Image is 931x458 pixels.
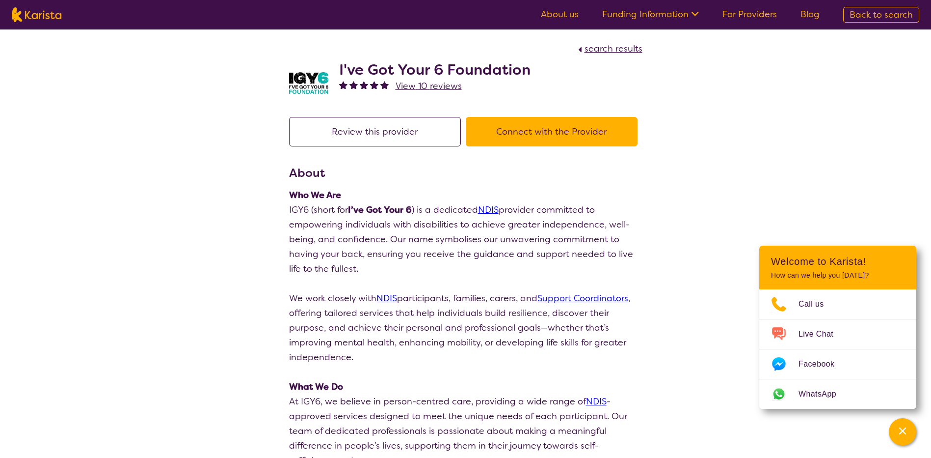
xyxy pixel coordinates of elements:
img: fullstar [380,81,389,89]
strong: Who We Are [289,189,341,201]
h3: About [289,164,642,182]
div: Channel Menu [759,246,916,409]
span: search results [585,43,642,55]
a: About us [541,8,579,20]
img: aw0qclyvxjfem2oefjis.jpg [289,72,328,94]
button: Connect with the Provider [466,117,638,146]
a: Back to search [843,7,919,23]
span: WhatsApp [798,387,848,401]
h2: Welcome to Karista! [771,256,904,267]
img: Karista logo [12,7,61,22]
img: fullstar [349,81,358,89]
a: search results [576,43,642,55]
p: IGY6 (short for ) is a dedicated provider committed to empowering individuals with disabilities t... [289,202,642,276]
a: Funding Information [602,8,699,20]
img: fullstar [360,81,368,89]
button: Review this provider [289,117,461,146]
span: Facebook [798,357,846,372]
a: Connect with the Provider [466,126,642,138]
button: Channel Menu [889,418,916,446]
strong: What We Do [289,381,343,393]
a: View 10 reviews [396,79,462,93]
p: We work closely with participants, families, carers, and , offering tailored services that help i... [289,291,642,365]
a: For Providers [722,8,777,20]
img: fullstar [370,81,378,89]
strong: I’ve Got Your 6 [348,204,412,216]
img: fullstar [339,81,347,89]
a: Support Coordinators [537,292,628,304]
ul: Choose channel [759,289,916,409]
a: Web link opens in a new tab. [759,379,916,409]
span: View 10 reviews [396,80,462,92]
a: NDIS [376,292,397,304]
span: Call us [798,297,836,312]
a: Review this provider [289,126,466,138]
a: Blog [800,8,820,20]
h2: I've Got Your 6 Foundation [339,61,531,79]
span: Live Chat [798,327,845,342]
a: NDIS [586,396,607,407]
p: How can we help you [DATE]? [771,271,904,280]
span: Back to search [850,9,913,21]
a: NDIS [478,204,499,216]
